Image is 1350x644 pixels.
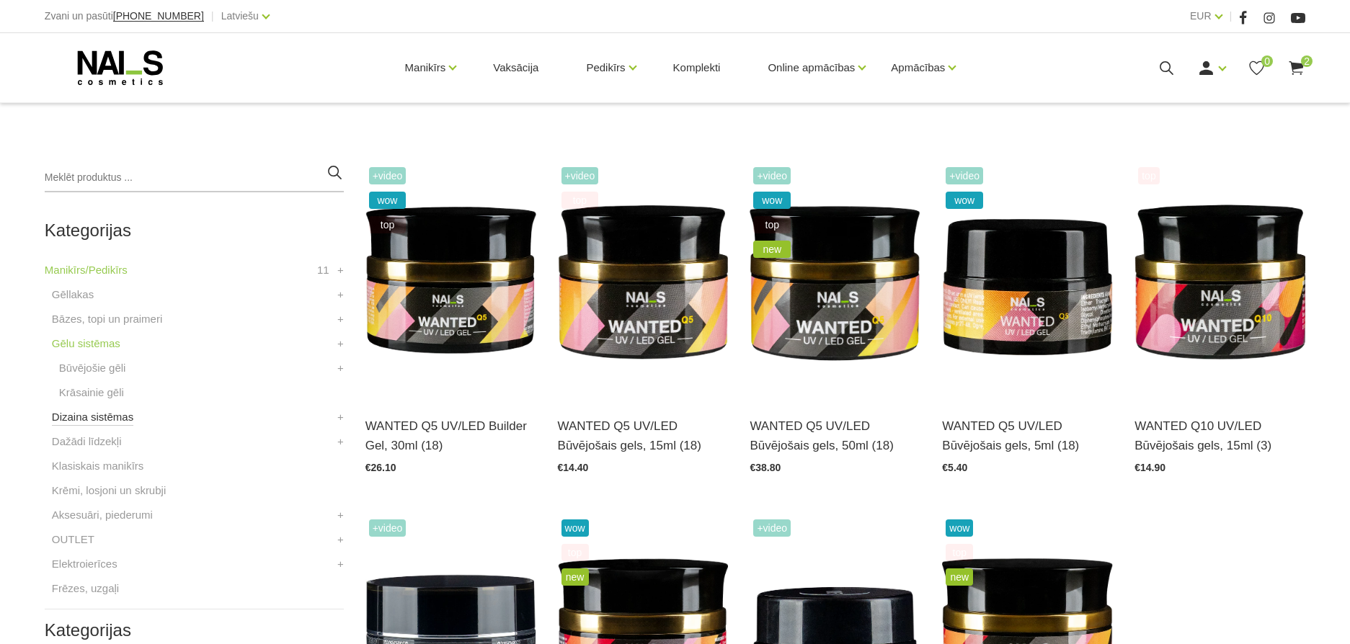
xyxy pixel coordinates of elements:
span: €5.40 [942,462,967,473]
span: new [753,241,791,258]
a: Aksesuāri, piederumi [52,506,153,524]
span: new [561,568,589,586]
a: Vaksācija [481,33,550,102]
span: | [211,7,214,25]
span: top [369,216,407,233]
a: Komplekti [662,33,732,102]
a: + [337,335,344,352]
span: wow [753,192,791,209]
a: Manikīrs/Pedikīrs [45,261,128,279]
a: Frēzes, uzgaļi [52,580,119,597]
span: 2 [1301,55,1313,67]
span: +Video [946,167,983,184]
span: top [1138,167,1159,184]
span: +Video [369,519,407,537]
a: WANTED Q5 UV/LED Būvējošais gels, 15ml (18) [558,416,729,455]
a: Gēlu sistēmas [52,335,120,352]
a: [PHONE_NUMBER] [113,11,204,22]
span: €14.90 [1134,462,1165,473]
a: + [337,433,344,450]
h2: Kategorijas [45,221,344,240]
img: Gels WANTED NAILS cosmetics tehniķu komanda ir radījusi gelu, kas ilgi jau ir katra meistara mekl... [365,164,536,398]
span: top [561,192,599,209]
a: WANTED Q5 UV/LED Builder Gel, 30ml (18) [365,416,536,455]
a: Latviešu [221,7,259,24]
a: Online apmācības [768,39,855,97]
input: Meklēt produktus ... [45,164,344,192]
span: wow [946,192,983,209]
a: WANTED Q5 UV/LED Būvējošais gels, 50ml (18) [750,416,920,455]
h2: Kategorijas [45,621,344,640]
span: top [561,544,589,561]
a: Pedikīrs [586,39,625,97]
span: new [946,568,973,586]
span: wow [369,192,407,209]
a: Dažādi līdzekļi [52,433,122,450]
span: [PHONE_NUMBER] [113,10,204,22]
a: + [337,506,344,524]
a: 2 [1287,59,1305,77]
img: Gels WANTED NAILS cosmetics tehniķu komanda ir radījusi gelu, kas ilgi jau ir katra meistara mekl... [750,164,920,398]
a: + [337,531,344,548]
a: Bāzes, topi un praimeri [52,310,162,328]
a: Krēmi, losjoni un skrubji [52,482,166,499]
div: Zvani un pasūti [45,7,204,25]
span: top [753,216,791,233]
a: Manikīrs [405,39,446,97]
img: Gels WANTED NAILS cosmetics tehniķu komanda ir radījusi gelu, kas ilgi jau ir katra meistara mekl... [558,164,729,398]
span: +Video [561,167,599,184]
span: €38.80 [750,462,781,473]
a: EUR [1190,7,1212,24]
a: 0 [1248,59,1266,77]
a: + [337,359,344,377]
a: + [337,310,344,328]
img: Gels WANTED NAILS cosmetics tehniķu komanda ir radījusi gelu, kas ilgi jau ir katra meistara mekl... [1134,164,1305,398]
span: wow [561,519,589,537]
span: +Video [753,519,791,537]
span: top [946,544,973,561]
a: Gēllakas [52,286,94,303]
a: Elektroierīces [52,555,117,573]
span: wow [946,519,973,537]
a: + [337,408,344,426]
a: WANTED Q5 UV/LED Būvējošais gels, 5ml (18) [942,416,1113,455]
span: €14.40 [558,462,589,473]
a: + [337,286,344,303]
a: + [337,261,344,279]
a: WANTED Q10 UV/LED Būvējošais gels, 15ml (3) [1134,416,1305,455]
a: Apmācības [891,39,945,97]
a: Krāsainie gēli [59,384,124,401]
span: €26.10 [365,462,396,473]
img: Gels WANTED NAILS cosmetics tehniķu komanda ir radījusi gelu, kas ilgi jau ir katra meistara mekl... [942,164,1113,398]
span: | [1230,7,1233,25]
span: 11 [317,261,329,279]
span: +Video [369,167,407,184]
a: OUTLET [52,531,94,548]
a: + [337,555,344,573]
span: +Video [753,167,791,184]
a: Klasiskais manikīrs [52,457,144,475]
a: Būvējošie gēli [59,359,126,377]
a: Dizaina sistēmas [52,408,133,426]
span: 0 [1261,55,1273,67]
